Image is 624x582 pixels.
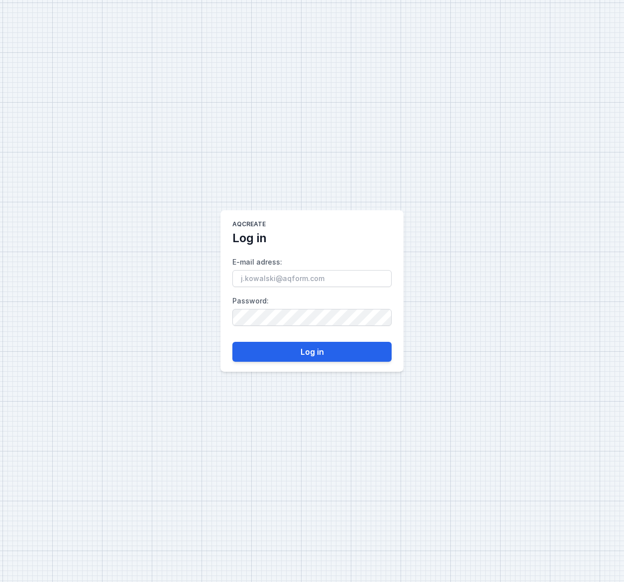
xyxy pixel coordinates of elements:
[232,220,266,230] h1: AQcreate
[232,254,392,287] label: E-mail adress :
[232,270,392,287] input: E-mail adress:
[232,293,392,326] label: Password :
[232,309,392,326] input: Password:
[232,342,392,362] button: Log in
[232,230,267,246] h2: Log in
